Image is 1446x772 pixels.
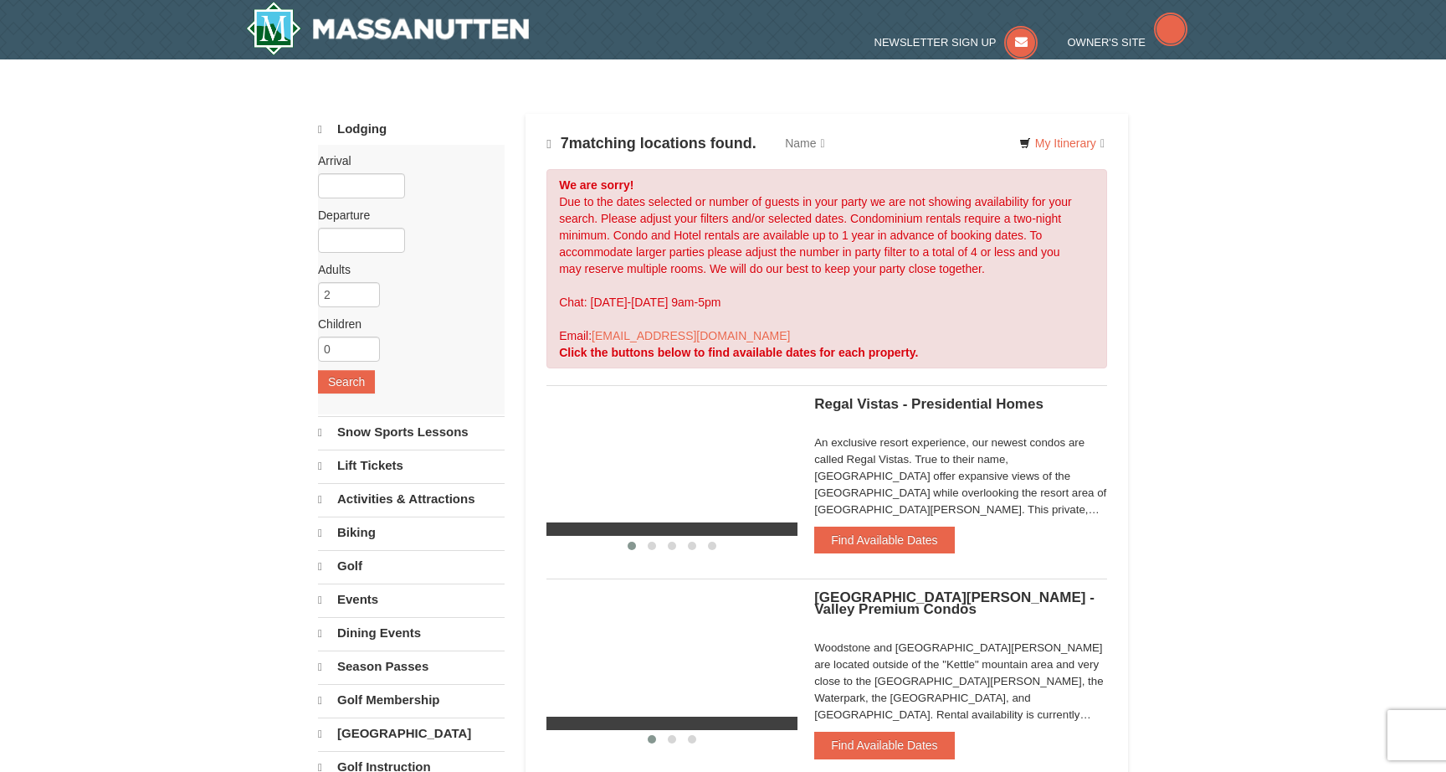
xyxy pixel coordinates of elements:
a: Dining Events [318,617,505,649]
div: Due to the dates selected or number of guests in your party we are not showing availability for y... [546,169,1107,368]
a: Season Passes [318,651,505,682]
a: Massanutten Resort [246,2,529,55]
label: Children [318,316,492,332]
a: [GEOGRAPHIC_DATA] [318,718,505,749]
label: Departure [318,207,492,224]
img: Massanutten Resort Logo [246,2,529,55]
a: Golf [318,550,505,582]
span: [GEOGRAPHIC_DATA][PERSON_NAME] - Valley Premium Condos [814,589,1095,617]
a: Newsletter Sign Up [874,36,1038,49]
a: Lodging [318,114,505,145]
div: Woodstone and [GEOGRAPHIC_DATA][PERSON_NAME] are located outside of the "Kettle" mountain area an... [814,640,1107,723]
a: Name [772,126,837,160]
div: An exclusive resort experience, our newest condos are called Regal Vistas. True to their name, [G... [814,435,1107,518]
a: [EMAIL_ADDRESS][DOMAIN_NAME] [592,329,790,342]
button: Find Available Dates [814,732,954,759]
span: Owner's Site [1068,36,1146,49]
span: Regal Vistas - Presidential Homes [814,396,1043,412]
a: Biking [318,517,505,548]
strong: Click the buttons below to find available dates for each property. [559,346,918,359]
label: Adults [318,261,492,278]
a: Owner's Site [1068,36,1188,49]
a: Lift Tickets [318,450,505,481]
a: Snow Sports Lessons [318,416,505,448]
button: Find Available Dates [814,527,954,553]
a: Golf Membership [318,684,505,716]
span: Newsletter Sign Up [874,36,997,49]
strong: We are sorry! [559,178,633,192]
a: Activities & Attractions [318,483,505,515]
a: My Itinerary [1008,131,1115,156]
label: Arrival [318,152,492,169]
a: Events [318,584,505,615]
button: Search [318,370,375,394]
